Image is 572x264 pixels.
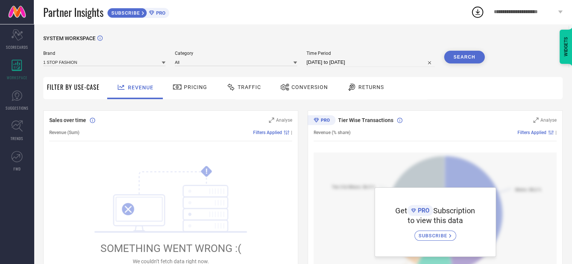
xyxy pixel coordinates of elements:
[276,118,292,123] span: Analyse
[11,136,23,141] span: TRENDS
[43,5,103,20] span: Partner Insights
[128,84,153,91] span: Revenue
[14,166,21,172] span: FWD
[419,233,449,238] span: SUBSCRIBE
[533,118,539,123] svg: Zoom
[517,130,546,135] span: Filters Applied
[253,130,282,135] span: Filters Applied
[291,130,292,135] span: |
[444,51,485,63] button: Search
[269,118,274,123] svg: Zoom
[471,5,484,19] div: Open download list
[49,117,86,123] span: Sales over time
[6,44,28,50] span: SCORECARDS
[108,10,142,16] span: SUBSCRIBE
[43,51,165,56] span: Brand
[6,105,29,111] span: SUGGESTIONS
[338,117,393,123] span: Tier Wise Transactions
[206,167,208,176] tspan: !
[314,130,350,135] span: Revenue (% share)
[433,206,475,215] span: Subscription
[184,84,207,90] span: Pricing
[306,58,435,67] input: Select time period
[175,51,297,56] span: Category
[100,242,241,255] span: SOMETHING WENT WRONG :(
[7,75,27,80] span: WORKSPACE
[308,115,335,127] div: Premium
[154,10,165,16] span: PRO
[395,206,407,215] span: Get
[306,51,435,56] span: Time Period
[291,84,328,90] span: Conversion
[358,84,384,90] span: Returns
[555,130,557,135] span: |
[416,207,429,214] span: PRO
[238,84,261,90] span: Traffic
[47,83,100,92] span: Filter By Use-Case
[107,6,169,18] a: SUBSCRIBEPRO
[540,118,557,123] span: Analyse
[43,35,96,41] span: SYSTEM WORKSPACE
[408,216,463,225] span: to view this data
[414,225,456,241] a: SUBSCRIBE
[49,130,79,135] span: Revenue (Sum)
